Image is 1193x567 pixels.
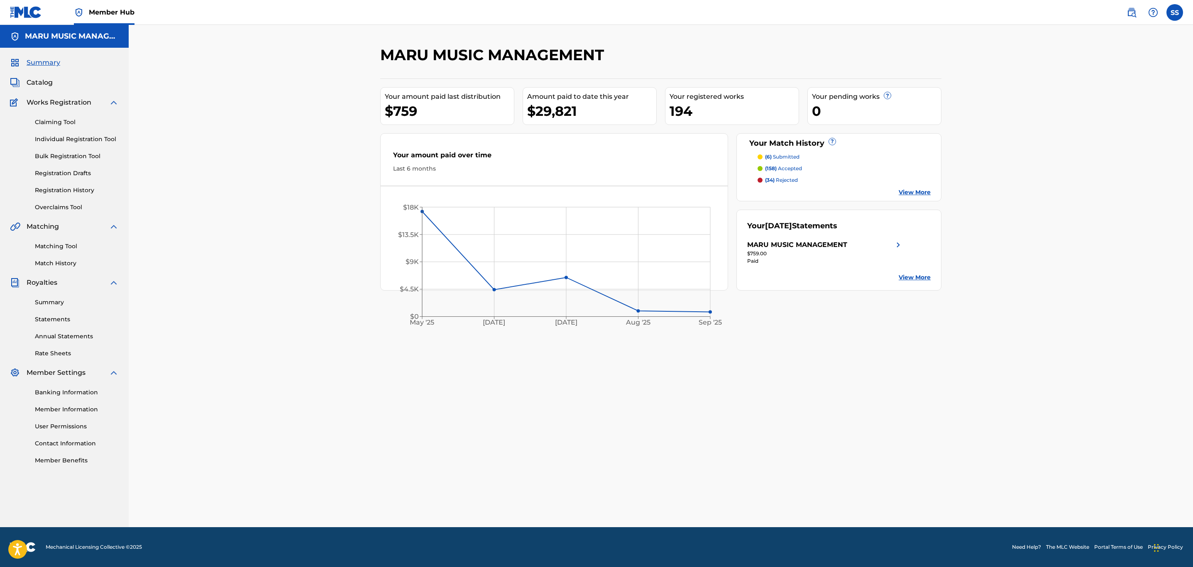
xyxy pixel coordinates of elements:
a: SummarySummary [10,58,60,68]
a: CatalogCatalog [10,78,53,88]
a: (34) rejected [758,176,931,184]
span: Matching [27,222,59,232]
a: Need Help? [1012,543,1041,551]
span: Member Hub [89,7,134,17]
div: User Menu [1166,4,1183,21]
a: (158) accepted [758,165,931,172]
div: Help [1145,4,1161,21]
tspan: $0 [410,313,419,320]
a: Statements [35,315,119,324]
div: Your Statements [747,220,837,232]
img: Summary [10,58,20,68]
tspan: [DATE] [555,318,577,326]
div: Paid [747,257,903,265]
a: Annual Statements [35,332,119,341]
tspan: May '25 [410,318,435,326]
img: MLC Logo [10,6,42,18]
a: Registration Drafts [35,169,119,178]
img: expand [109,278,119,288]
iframe: Chat Widget [1151,527,1193,567]
div: Drag [1154,535,1159,560]
img: right chevron icon [893,240,903,250]
tspan: $18K [403,203,419,211]
tspan: Sep '25 [699,318,722,326]
div: $759.00 [747,250,903,257]
tspan: [DATE] [483,318,506,326]
img: Catalog [10,78,20,88]
span: (6) [765,154,772,160]
a: Member Information [35,405,119,414]
a: Portal Terms of Use [1094,543,1143,551]
div: Your amount paid over time [393,150,715,164]
span: [DATE] [765,221,792,230]
img: expand [109,98,119,108]
img: Works Registration [10,98,21,108]
div: MARU MUSIC MANAGEMENT [747,240,847,250]
div: $759 [385,102,514,120]
a: Rate Sheets [35,349,119,358]
a: (6) submitted [758,153,931,161]
img: Accounts [10,32,20,42]
a: Match History [35,259,119,268]
span: Summary [27,58,60,68]
img: Royalties [10,278,20,288]
span: ? [829,138,836,145]
h2: MARU MUSIC MANAGEMENT [380,46,608,64]
div: 194 [670,102,799,120]
span: (158) [765,165,777,171]
div: Your amount paid last distribution [385,92,514,102]
a: Individual Registration Tool [35,135,119,144]
span: Catalog [27,78,53,88]
a: View More [899,188,931,197]
img: logo [10,542,36,552]
a: Claiming Tool [35,118,119,127]
iframe: Resource Center [1170,400,1193,467]
a: Registration History [35,186,119,195]
span: (34) [765,177,775,183]
div: Amount paid to date this year [527,92,656,102]
h5: MARU MUSIC MANAGEMENT [25,32,119,41]
a: Summary [35,298,119,307]
span: Works Registration [27,98,91,108]
div: Last 6 months [393,164,715,173]
div: Your pending works [812,92,941,102]
tspan: Aug '25 [626,318,650,326]
a: Contact Information [35,439,119,448]
a: Banking Information [35,388,119,397]
a: User Permissions [35,422,119,431]
a: Bulk Registration Tool [35,152,119,161]
span: ? [884,92,891,99]
div: $29,821 [527,102,656,120]
span: Royalties [27,278,57,288]
tspan: $4.5K [400,285,419,293]
img: expand [109,368,119,378]
a: The MLC Website [1046,543,1089,551]
img: Matching [10,222,20,232]
a: Privacy Policy [1148,543,1183,551]
div: Your Match History [747,138,931,149]
a: MARU MUSIC MANAGEMENTright chevron icon$759.00Paid [747,240,903,265]
img: Member Settings [10,368,20,378]
tspan: $9K [406,258,419,266]
p: rejected [765,176,798,184]
a: Member Benefits [35,456,119,465]
p: submitted [765,153,799,161]
img: Top Rightsholder [74,7,84,17]
a: View More [899,273,931,282]
img: search [1127,7,1137,17]
span: Mechanical Licensing Collective © 2025 [46,543,142,551]
a: Overclaims Tool [35,203,119,212]
div: 0 [812,102,941,120]
span: Member Settings [27,368,86,378]
a: Matching Tool [35,242,119,251]
p: accepted [765,165,802,172]
img: help [1148,7,1158,17]
img: expand [109,222,119,232]
a: Public Search [1123,4,1140,21]
div: Your registered works [670,92,799,102]
tspan: $13.5K [398,231,419,239]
